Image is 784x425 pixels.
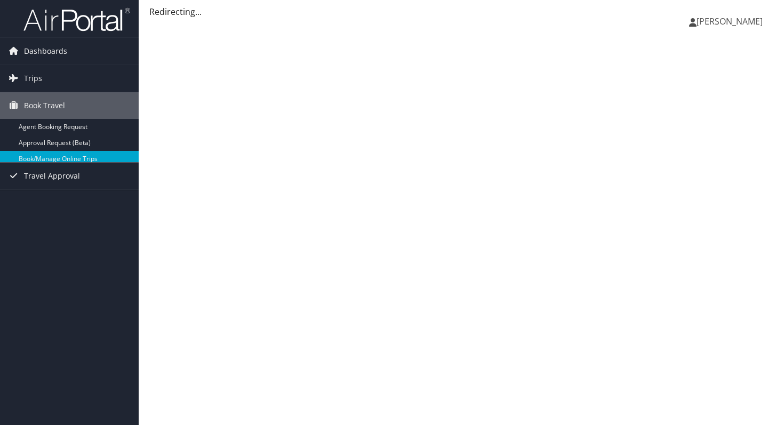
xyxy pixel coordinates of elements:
span: [PERSON_NAME] [697,15,763,27]
span: Trips [24,65,42,92]
span: Travel Approval [24,163,80,189]
a: [PERSON_NAME] [689,5,773,37]
div: Redirecting... [149,5,773,18]
img: airportal-logo.png [23,7,130,32]
span: Dashboards [24,38,67,65]
span: Book Travel [24,92,65,119]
